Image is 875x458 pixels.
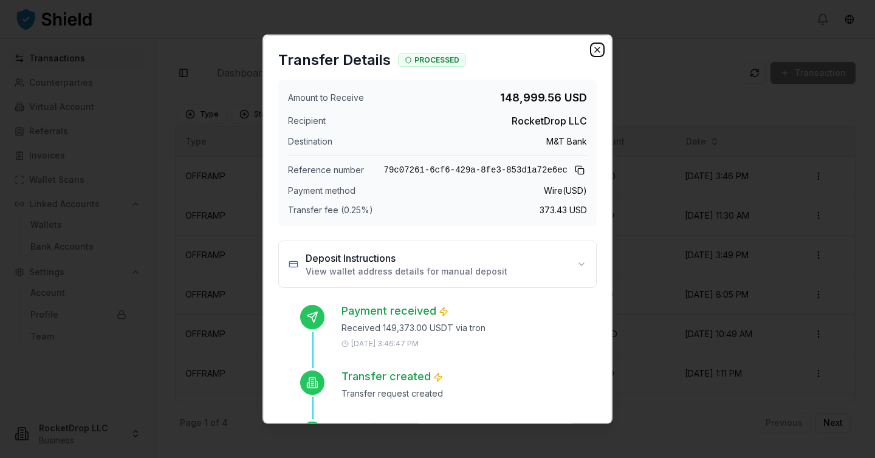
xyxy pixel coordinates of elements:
span: 148,999.56 USD [500,89,587,106]
h3: Transfer created [341,368,443,385]
span: 373.43 USD [540,204,587,216]
span: Transfer fee (0.25%) [288,204,373,216]
p: [DATE] 3:46:47 PM [351,339,419,349]
span: Reference number [288,164,364,176]
p: Transfer request created [341,388,597,400]
div: PROCESSED [398,53,466,67]
span: Wire ( USD ) [544,185,587,197]
p: Received 149,373.00 USDT via tron [341,322,597,334]
h3: Transfer submitted [341,419,455,436]
span: RocketDrop LLC [512,114,587,128]
span: M&T Bank [546,135,587,148]
p: View wallet address details for manual deposit [306,265,507,278]
button: Deposit InstructionsView wallet address details for manual deposit [279,241,596,287]
span: Amount to Receive [288,92,364,104]
span: Payment method [288,185,355,197]
span: 79c07261-6cf6-429a-8fe3-853d1a72e6ec [384,164,568,176]
span: Recipient [288,115,326,127]
h3: Deposit Instructions [306,251,507,265]
h3: Payment received [341,302,448,320]
span: Destination [288,135,332,148]
h2: Transfer Details [278,50,391,70]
